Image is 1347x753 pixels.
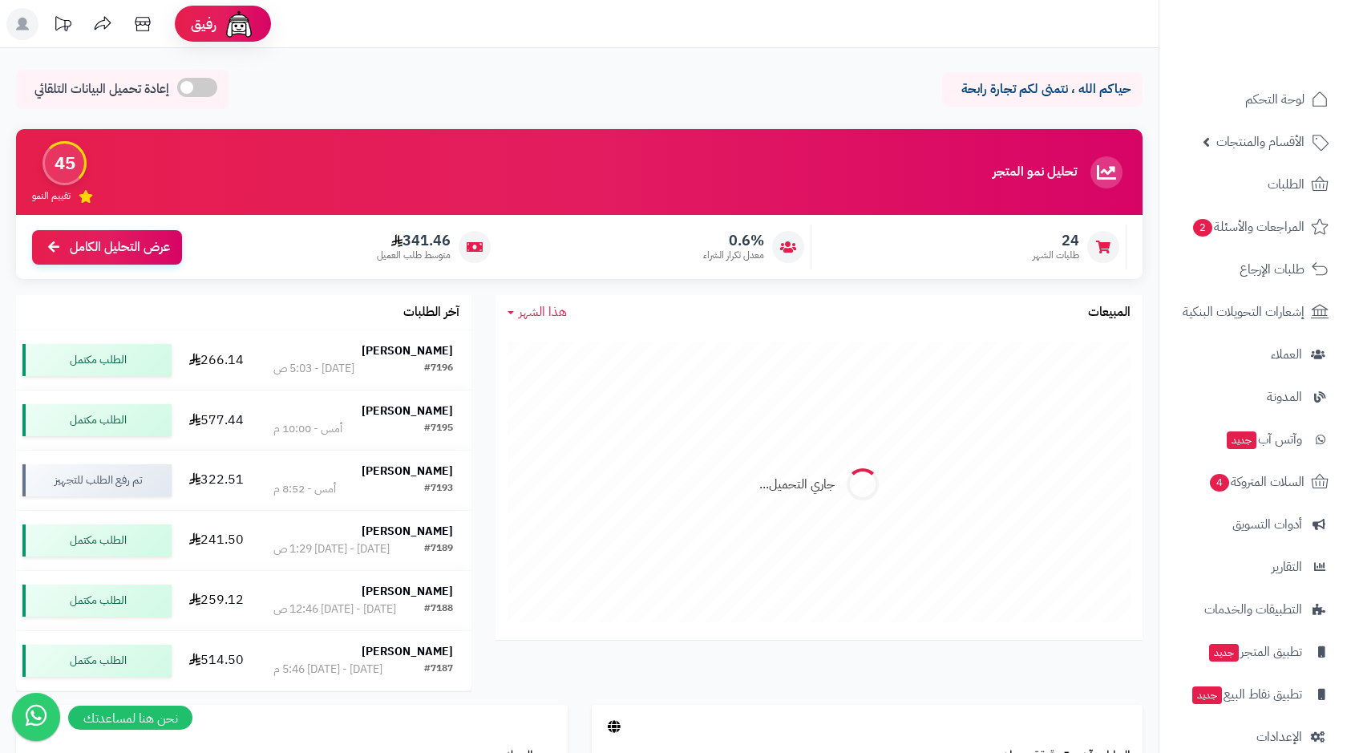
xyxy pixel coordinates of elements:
span: التطبيقات والخدمات [1204,598,1302,621]
a: إشعارات التحويلات البنكية [1169,293,1337,331]
span: هذا الشهر [519,302,567,322]
span: السلات المتروكة [1208,471,1305,493]
span: طلبات الشهر [1033,249,1079,262]
a: تطبيق نقاط البيعجديد [1169,675,1337,714]
span: إعادة تحميل البيانات التلقائي [34,80,169,99]
h3: تحليل نمو المتجر [993,165,1077,180]
span: رفيق [191,14,216,34]
span: الطلبات [1268,173,1305,196]
span: التقارير [1272,556,1302,578]
a: عرض التحليل الكامل [32,230,182,265]
td: 577.44 [178,391,255,450]
span: جديد [1209,644,1239,662]
img: logo-2.png [1238,43,1332,76]
span: المراجعات والأسئلة [1191,216,1305,238]
div: [DATE] - 5:03 ص [273,361,354,377]
div: أمس - 10:00 م [273,421,342,437]
span: جديد [1192,686,1222,704]
div: #7188 [424,601,453,617]
a: العملاء [1169,335,1337,374]
span: أدوات التسويق [1232,513,1302,536]
a: الطلبات [1169,165,1337,204]
span: 4 [1210,474,1229,492]
div: الطلب مكتمل [22,524,172,557]
a: المراجعات والأسئلة2 [1169,208,1337,246]
div: #7195 [424,421,453,437]
span: عرض التحليل الكامل [70,238,170,257]
span: إشعارات التحويلات البنكية [1183,301,1305,323]
span: الأقسام والمنتجات [1216,131,1305,153]
a: المدونة [1169,378,1337,416]
span: طلبات الإرجاع [1240,258,1305,281]
div: #7193 [424,481,453,497]
span: وآتس آب [1225,428,1302,451]
strong: [PERSON_NAME] [362,523,453,540]
div: [DATE] - [DATE] 12:46 ص [273,601,396,617]
a: التطبيقات والخدمات [1169,590,1337,629]
p: حياكم الله ، نتمنى لكم تجارة رابحة [954,80,1131,99]
span: الإعدادات [1256,726,1302,748]
div: الطلب مكتمل [22,585,172,617]
span: جديد [1227,431,1256,449]
td: 266.14 [178,330,255,390]
span: تقييم النمو [32,189,71,203]
h3: المبيعات [1088,306,1131,320]
div: الطلب مكتمل [22,404,172,436]
span: لوحة التحكم [1245,88,1305,111]
div: [DATE] - [DATE] 1:29 ص [273,541,390,557]
a: أدوات التسويق [1169,505,1337,544]
td: 514.50 [178,631,255,690]
span: معدل تكرار الشراء [703,249,764,262]
a: لوحة التحكم [1169,80,1337,119]
a: وآتس آبجديد [1169,420,1337,459]
strong: [PERSON_NAME] [362,463,453,480]
td: 241.50 [178,511,255,570]
span: تطبيق المتجر [1207,641,1302,663]
h3: آخر الطلبات [403,306,459,320]
span: 341.46 [377,232,451,249]
span: 0.6% [703,232,764,249]
strong: [PERSON_NAME] [362,342,453,359]
span: العملاء [1271,343,1302,366]
td: 259.12 [178,571,255,630]
div: الطلب مكتمل [22,645,172,677]
a: السلات المتروكة4 [1169,463,1337,501]
strong: [PERSON_NAME] [362,403,453,419]
span: متوسط طلب العميل [377,249,451,262]
strong: [PERSON_NAME] [362,643,453,660]
span: المدونة [1267,386,1302,408]
a: هذا الشهر [508,303,567,322]
div: [DATE] - [DATE] 5:46 م [273,662,382,678]
div: #7189 [424,541,453,557]
td: 322.51 [178,451,255,510]
span: تطبيق نقاط البيع [1191,683,1302,706]
div: #7196 [424,361,453,377]
a: تحديثات المنصة [42,8,83,44]
div: تم رفع الطلب للتجهيز [22,464,172,496]
div: أمس - 8:52 م [273,481,336,497]
a: طلبات الإرجاع [1169,250,1337,289]
img: ai-face.png [223,8,255,40]
span: 24 [1033,232,1079,249]
div: #7187 [424,662,453,678]
div: الطلب مكتمل [22,344,172,376]
span: 2 [1193,219,1212,237]
div: جاري التحميل... [759,476,835,494]
strong: [PERSON_NAME] [362,583,453,600]
a: تطبيق المتجرجديد [1169,633,1337,671]
a: التقارير [1169,548,1337,586]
